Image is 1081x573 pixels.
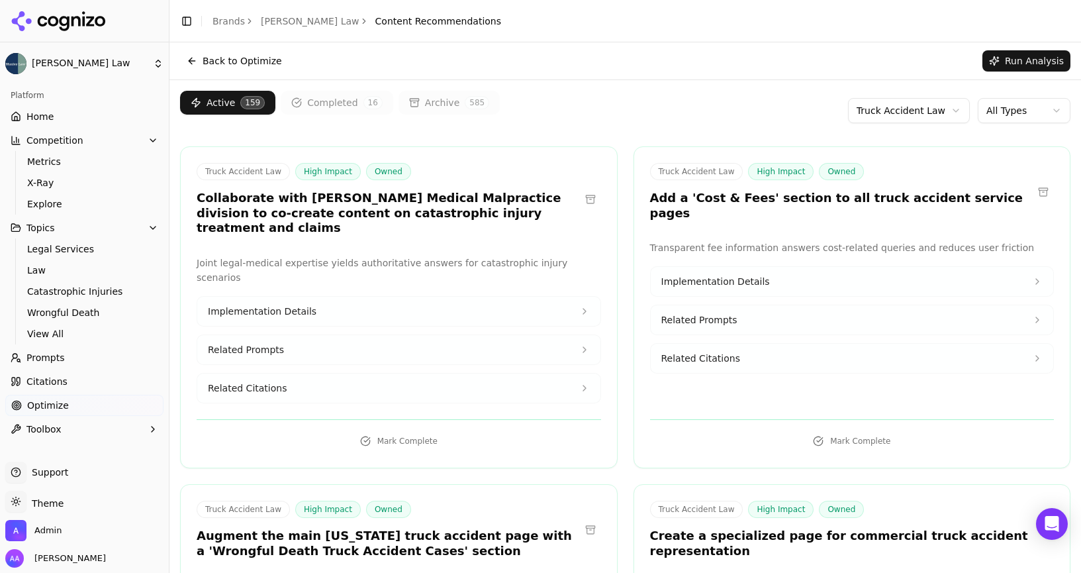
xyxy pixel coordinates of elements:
button: Toolbox [5,419,164,440]
span: Law [27,264,142,277]
span: Truck Accident Law [650,501,743,518]
span: 585 [465,96,489,109]
span: Wrongful Death [27,306,142,319]
a: X-Ray [22,174,148,192]
span: Owned [819,163,864,180]
span: Competition [26,134,83,147]
span: High Impact [748,163,814,180]
a: Prompts [5,347,164,368]
span: 16 [363,96,383,109]
h3: Create a specialized page for commercial truck accident representation [650,529,1033,558]
span: High Impact [295,163,361,180]
a: Citations [5,371,164,392]
button: Active159 [180,91,275,115]
button: Back to Optimize [180,50,289,72]
span: Related Prompts [208,343,284,356]
button: Competition [5,130,164,151]
span: [PERSON_NAME] [29,552,106,564]
button: Run Analysis [982,50,1070,72]
span: Admin [34,525,62,537]
a: Catastrophic Injuries [22,282,148,301]
span: Owned [366,163,411,180]
h3: Augment the main [US_STATE] truck accident page with a 'Wrongful Death Truck Accident Cases' section [197,529,580,558]
button: Completed16 [281,91,393,115]
button: Archive recommendation [580,519,601,541]
span: Legal Services [27,242,142,256]
button: Open organization switcher [5,520,62,541]
span: High Impact [295,501,361,518]
span: Topics [26,221,55,234]
button: Related Citations [197,374,600,403]
a: Wrongful Death [22,303,148,322]
button: Archive recommendation [1033,519,1054,541]
span: Truck Accident Law [197,501,290,518]
span: Implementation Details [208,305,316,318]
a: Brands [212,16,245,26]
span: Implementation Details [661,275,770,288]
button: Archive recommendation [580,189,601,210]
a: Explore [22,195,148,213]
span: Metrics [27,155,142,168]
button: Archive585 [399,91,500,115]
img: Alp Aysan [5,549,24,568]
a: Metrics [22,152,148,171]
p: Transparent fee information answers cost-related queries and reduces user friction [650,240,1055,256]
a: Law [22,261,148,280]
button: Archive recommendation [1033,182,1054,203]
span: Owned [366,501,411,518]
nav: breadcrumb [212,15,501,28]
span: [PERSON_NAME] Law [32,58,148,70]
span: Truck Accident Law [197,163,290,180]
button: Topics [5,217,164,238]
span: Toolbox [26,423,62,436]
span: Theme [26,498,64,509]
span: 159 [240,96,265,109]
button: Related Prompts [651,305,1054,335]
span: Related Prompts [661,313,737,327]
span: Related Citations [661,352,740,365]
button: Implementation Details [197,297,600,326]
button: Related Prompts [197,335,600,364]
span: Catastrophic Injuries [27,285,142,298]
p: Joint legal-medical expertise yields authoritative answers for catastrophic injury scenarios [197,256,601,286]
span: Content Recommendations [375,15,501,28]
a: Legal Services [22,240,148,258]
span: Owned [819,501,864,518]
span: Optimize [27,399,69,412]
button: Related Citations [651,344,1054,373]
span: View All [27,327,142,340]
div: Platform [5,85,164,106]
span: Support [26,466,68,479]
button: Implementation Details [651,267,1054,296]
a: [PERSON_NAME] Law [261,15,359,28]
span: Prompts [26,351,65,364]
a: Home [5,106,164,127]
span: High Impact [748,501,814,518]
span: Explore [27,197,142,211]
h3: Collaborate with [PERSON_NAME] Medical Malpractice division to co-create content on catastrophic ... [197,191,580,236]
span: Truck Accident Law [650,163,743,180]
div: Open Intercom Messenger [1036,508,1068,540]
button: Mark Complete [197,431,601,452]
span: Citations [26,375,68,388]
h3: Add a 'Cost & Fees' section to all truck accident service pages [650,191,1033,221]
img: Admin [5,520,26,541]
a: Optimize [5,395,164,416]
button: Open user button [5,549,106,568]
button: Mark Complete [650,431,1055,452]
span: X-Ray [27,176,142,189]
span: Related Citations [208,382,287,395]
span: Home [26,110,54,123]
img: Munley Law [5,53,26,74]
a: View All [22,325,148,343]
